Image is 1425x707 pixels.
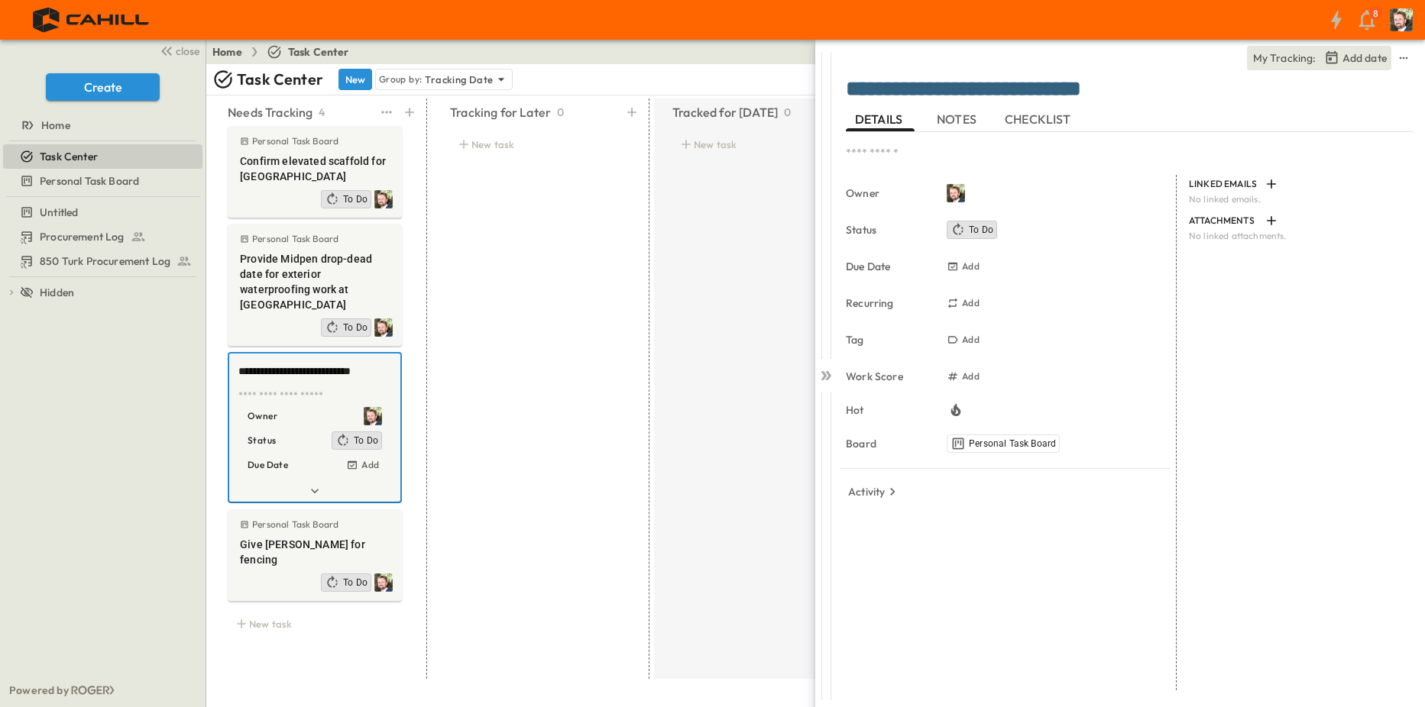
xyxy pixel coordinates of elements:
[40,205,78,220] span: Untitled
[937,112,980,126] span: NOTES
[40,285,74,300] span: Hidden
[450,103,551,121] p: Tracking for Later
[846,186,925,201] p: Owner
[176,44,199,59] span: close
[228,103,313,121] p: Needs Tracking
[1323,49,1388,67] button: Tracking Date Menu
[3,200,202,224] div: test
[377,102,396,123] button: test
[557,105,564,120] p: 0
[3,249,202,273] div: test
[1394,49,1413,67] button: sidedrawer-menu
[343,193,368,205] span: To Do
[3,224,202,249] div: test
[240,251,393,312] span: Provide Midpen drop-dead date for exterior waterproofing work at [GEOGRAPHIC_DATA]
[248,408,277,424] p: Owner
[40,253,170,269] span: 850 Turk Procurement Log
[364,407,382,425] div: Daniel Esposito (desposito@cahill-sf.com)
[947,184,965,202] img: Profile Picture
[374,573,393,592] img: Profile Picture
[1005,112,1074,126] span: CHECKLIST
[842,481,906,502] button: Activity
[374,190,393,208] img: Profile Picture
[237,69,323,90] p: Task Center
[846,402,925,418] p: Hot
[240,537,393,567] span: Give [PERSON_NAME] for fencing
[962,370,980,383] h6: Add
[969,437,1056,450] span: Personal Task Board
[848,484,885,499] p: Activity
[252,518,338,531] p: Personal Task Board
[846,436,925,451] p: Board
[846,369,925,384] p: Work Score
[18,4,166,36] img: 4f72bfc4efa7236828875bac24094a5ddb05241e32d018417354e964050affa1.png
[354,434,378,447] span: To Do
[379,72,423,87] p: Group by:
[46,73,160,101] button: Create
[212,44,358,60] nav: breadcrumbs
[855,112,905,126] span: DETAILS
[1189,215,1259,227] p: ATTACHMENTS
[846,332,925,347] p: Tag
[1253,50,1317,66] p: My Tracking:
[1342,50,1387,66] p: Add date
[288,44,349,60] span: Task Center
[1189,178,1259,190] p: LINKED EMAILS
[846,222,925,237] p: Status
[343,321,368,334] span: To Do
[228,613,402,634] div: New task
[343,576,368,589] span: To Do
[240,153,393,184] span: Confirm elevated scaffold for [GEOGRAPHIC_DATA]
[252,233,338,245] p: Personal Task Board
[450,134,624,155] div: New task
[338,69,372,90] button: New
[962,334,980,346] h6: Add
[364,407,382,425] img: Profile Picture
[374,318,393,337] img: Profile Picture
[425,72,493,87] p: Tracking Date
[252,135,338,147] p: Personal Task Board
[962,297,980,309] h6: Add
[41,118,70,133] span: Home
[672,134,847,155] div: New task
[248,433,276,448] p: Status
[40,149,98,164] span: Task Center
[248,457,288,473] p: Due Date
[672,103,778,121] p: Tracked for [DATE]
[1373,8,1378,20] p: 8
[319,105,325,120] p: 4
[1390,8,1413,31] img: Profile Picture
[846,259,925,274] p: Due Date
[962,260,980,273] h6: Add
[846,295,925,311] p: Recurring
[969,224,993,236] span: To Do
[1189,193,1404,205] p: No linked emails.
[40,173,139,189] span: Personal Task Board
[40,229,125,244] span: Procurement Log
[947,184,965,202] div: Daniel Esposito (desposito@cahill-sf.com)
[361,459,379,471] h6: Add
[3,169,202,193] div: test
[212,44,242,60] a: Home
[1189,230,1404,242] p: No linked attachments.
